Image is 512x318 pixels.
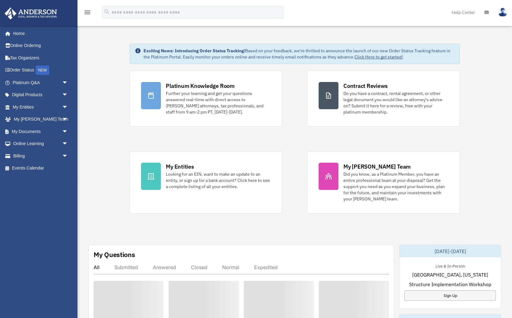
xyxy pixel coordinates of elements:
[399,245,501,257] div: [DATE]-[DATE]
[4,125,77,138] a: My Documentsarrow_drop_down
[166,90,271,115] div: Further your learning and get your questions answered real-time with direct access to [PERSON_NAM...
[94,264,99,270] div: All
[62,125,74,138] span: arrow_drop_down
[343,171,448,202] div: Did you know, as a Platinum Member, you have an entire professional team at your disposal? Get th...
[104,8,110,15] i: search
[62,150,74,162] span: arrow_drop_down
[498,8,507,17] img: User Pic
[166,171,271,190] div: Looking for an EIN, want to make an update to an entity, or sign up for a bank account? Click her...
[343,82,388,90] div: Contract Reviews
[222,264,239,270] div: Normal
[254,264,278,270] div: Expedited
[130,151,282,213] a: My Entities Looking for an EIN, want to make an update to an entity, or sign up for a bank accoun...
[404,290,496,301] a: Sign Up
[4,101,77,113] a: My Entitiesarrow_drop_down
[191,264,207,270] div: Closed
[307,151,460,213] a: My [PERSON_NAME] Team Did you know, as a Platinum Member, you have an entire professional team at...
[4,64,77,77] a: Order StatusNEW
[166,82,235,90] div: Platinum Knowledge Room
[4,27,74,40] a: Home
[4,138,77,150] a: Online Learningarrow_drop_down
[130,71,282,127] a: Platinum Knowledge Room Further your learning and get your questions answered real-time with dire...
[84,9,91,16] i: menu
[3,7,59,19] img: Anderson Advisors Platinum Portal
[62,101,74,114] span: arrow_drop_down
[62,89,74,101] span: arrow_drop_down
[94,250,135,259] div: My Questions
[143,48,245,54] strong: Exciting News: Introducing Order Status Tracking!
[4,52,77,64] a: Tax Organizers
[143,48,455,60] div: Based on your feedback, we're thrilled to announce the launch of our new Order Status Tracking fe...
[430,262,470,269] div: Live & In-Person
[166,163,194,170] div: My Entities
[114,264,138,270] div: Submitted
[4,89,77,101] a: Digital Productsarrow_drop_down
[355,54,403,60] a: Click Here to get started!
[4,40,77,52] a: Online Ordering
[153,264,176,270] div: Answered
[343,90,448,115] div: Do you have a contract, rental agreement, or other legal document you would like an attorney's ad...
[4,150,77,162] a: Billingarrow_drop_down
[307,71,460,127] a: Contract Reviews Do you have a contract, rental agreement, or other legal document you would like...
[84,11,91,16] a: menu
[4,76,77,89] a: Platinum Q&Aarrow_drop_down
[343,163,411,170] div: My [PERSON_NAME] Team
[412,271,488,278] span: [GEOGRAPHIC_DATA], [US_STATE]
[36,66,49,75] div: NEW
[4,113,77,126] a: My [PERSON_NAME] Teamarrow_drop_down
[409,281,491,288] span: Structure Implementation Workshop
[62,138,74,150] span: arrow_drop_down
[62,76,74,89] span: arrow_drop_down
[4,162,77,174] a: Events Calendar
[62,113,74,126] span: arrow_drop_down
